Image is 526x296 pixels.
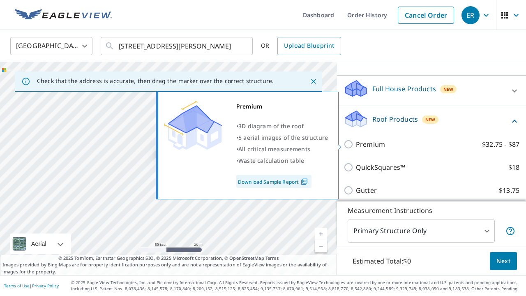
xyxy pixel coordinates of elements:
[37,77,274,85] p: Check that the address is accurate, then drag the marker over the correct structure.
[119,35,236,58] input: Search by address or latitude-longitude
[398,7,454,24] a: Cancel Order
[238,157,304,164] span: Waste calculation table
[10,234,71,254] div: Aerial
[505,226,515,236] span: Your report will include only the primary structure on the property. For example, a detached gara...
[4,283,30,289] a: Terms of Use
[238,134,328,141] span: 5 aerial images of the structure
[482,139,519,149] p: $32.75 - $87
[236,120,328,132] div: •
[71,280,522,292] p: © 2025 Eagle View Technologies, Inc. and Pictometry International Corp. All Rights Reserved. Repo...
[315,228,327,240] a: Current Level 19, Zoom In
[356,185,377,195] p: Gutter
[236,143,328,155] div: •
[344,109,519,133] div: Roof ProductsNew
[238,122,304,130] span: 3D diagram of the roof
[490,252,517,271] button: Next
[236,155,328,166] div: •
[277,37,341,55] a: Upload Blueprint
[29,234,49,254] div: Aerial
[265,255,279,261] a: Terms
[356,139,385,149] p: Premium
[348,220,495,243] div: Primary Structure Only
[508,162,519,172] p: $18
[229,255,264,261] a: OpenStreetMap
[344,79,519,102] div: Full House ProductsNew
[284,41,334,51] span: Upload Blueprint
[496,256,510,266] span: Next
[356,162,405,172] p: QuickSquares™
[10,35,92,58] div: [GEOGRAPHIC_DATA]
[32,283,59,289] a: Privacy Policy
[425,116,435,123] span: New
[499,185,519,195] p: $13.75
[372,114,418,124] p: Roof Products
[236,101,328,112] div: Premium
[461,6,480,24] div: ER
[4,283,59,288] p: |
[299,178,310,185] img: Pdf Icon
[348,206,515,215] p: Measurement Instructions
[308,76,319,87] button: Close
[238,145,310,153] span: All critical measurements
[372,84,436,94] p: Full House Products
[236,175,311,188] a: Download Sample Report
[15,9,112,21] img: EV Logo
[315,240,327,252] a: Current Level 19, Zoom Out
[346,252,418,270] p: Estimated Total: $0
[164,101,222,150] img: Premium
[443,86,453,92] span: New
[58,255,279,262] span: © 2025 TomTom, Earthstar Geographics SIO, © 2025 Microsoft Corporation, ©
[236,132,328,143] div: •
[261,37,341,55] div: OR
